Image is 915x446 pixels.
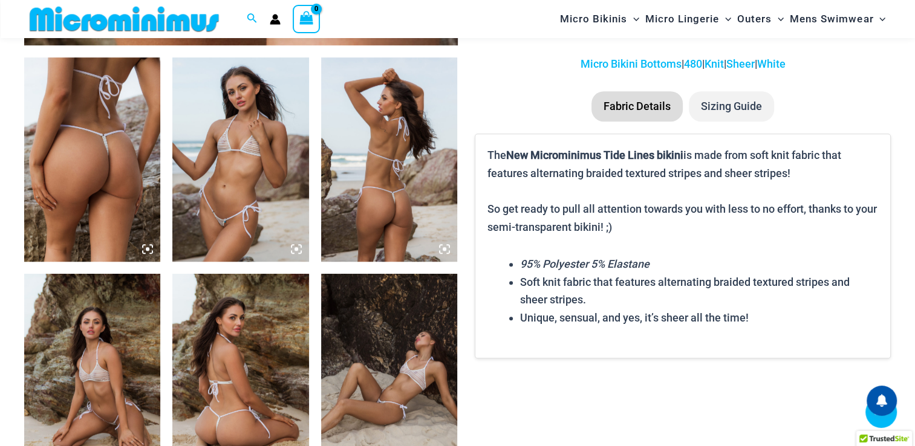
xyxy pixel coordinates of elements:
a: 480 [684,57,702,70]
li: Soft knit fabric that features alternating braided textured stripes and sheer stripes. [520,273,878,309]
p: The is made from soft knit fabric that features alternating braided textured stripes and sheer st... [487,146,878,236]
em: 95% Polyester 5% Elastane [520,257,650,270]
span: Mens Swimwear [790,4,873,34]
a: Knit [705,57,724,70]
span: Micro Bikinis [560,4,627,34]
span: Menu Toggle [873,4,885,34]
span: Outers [737,4,772,34]
a: View Shopping Cart, empty [293,5,321,33]
span: Menu Toggle [719,4,731,34]
img: Tide Lines White 308 Tri Top 480 Micro [321,57,457,262]
li: Fabric Details [591,91,683,121]
a: Micro Bikini Bottoms [581,57,682,70]
a: Account icon link [270,14,281,25]
a: Micro LingerieMenu ToggleMenu Toggle [642,4,734,34]
b: New Microminimus Tide Lines bikini [506,149,683,161]
a: Mens SwimwearMenu ToggleMenu Toggle [787,4,888,34]
li: Unique, sensual, and yes, it’s sheer all the time! [520,309,878,327]
img: MM SHOP LOGO FLAT [25,5,224,33]
span: Menu Toggle [772,4,784,34]
a: Micro BikinisMenu ToggleMenu Toggle [557,4,642,34]
span: Micro Lingerie [645,4,719,34]
nav: Site Navigation [555,2,891,36]
img: Tide Lines White 308 Tri Top 480 Micro [172,57,308,262]
li: Sizing Guide [689,91,774,121]
a: Search icon link [247,11,258,27]
p: | | | | [475,55,891,73]
a: OutersMenu ToggleMenu Toggle [734,4,787,34]
span: Menu Toggle [627,4,639,34]
a: White [757,57,786,70]
img: Tide Lines White 480 Micro [24,57,160,262]
a: Sheer [726,57,755,70]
